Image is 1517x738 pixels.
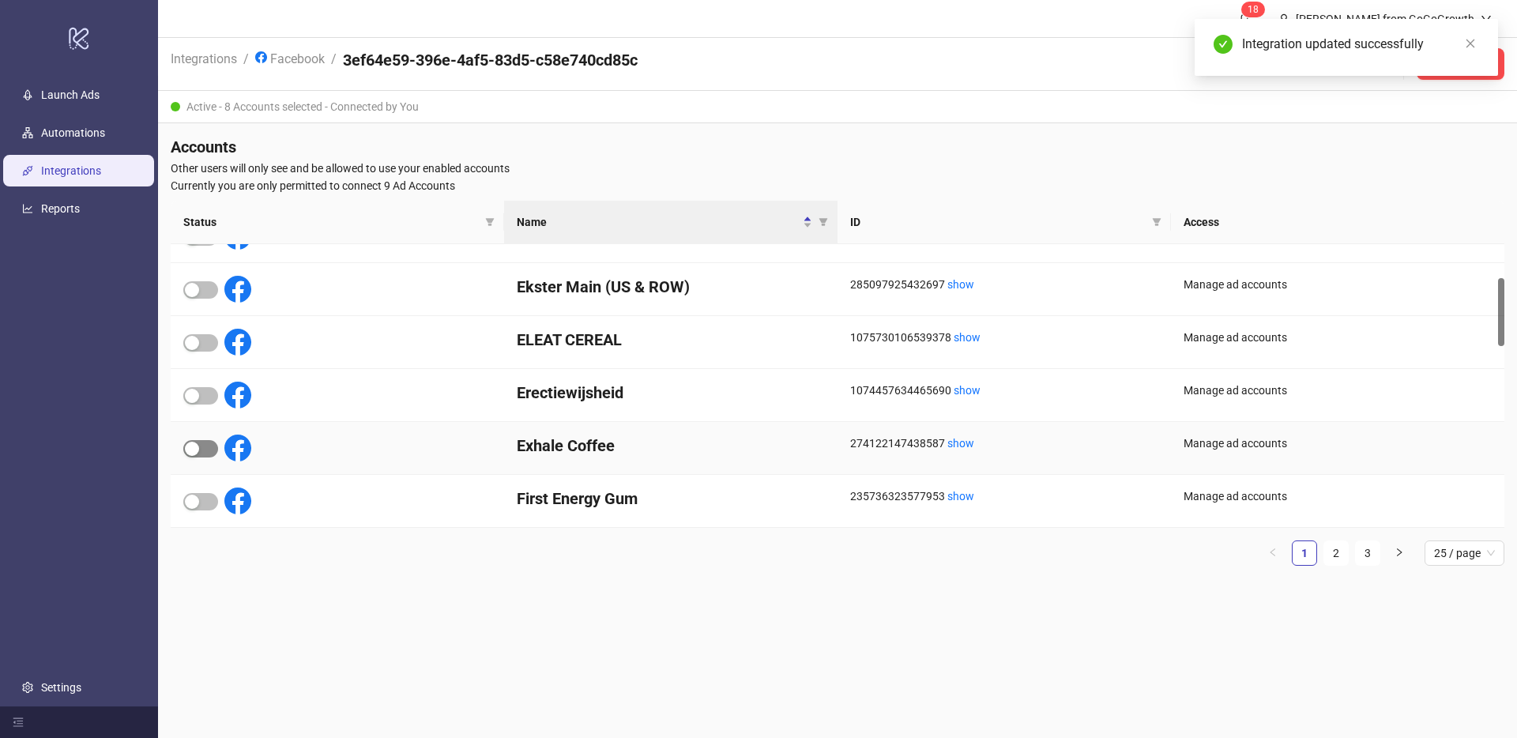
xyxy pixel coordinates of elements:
li: 2 [1323,540,1349,566]
a: show [954,331,981,344]
li: / [331,49,337,79]
span: user [1278,13,1289,24]
a: Automations [41,126,105,139]
h4: Erectiewijsheid [517,382,825,404]
a: show [954,384,981,397]
span: filter [1152,217,1161,227]
div: 274122147438587 [850,435,1158,452]
a: show [947,490,974,503]
span: Other users will only see and be allowed to use your enabled accounts [171,160,1504,177]
span: ID [850,213,1146,231]
div: 235736323577953 [850,488,1158,505]
h4: ELEAT CEREAL [517,329,825,351]
div: 1074457634465690 [850,382,1158,399]
span: menu-fold [13,717,24,728]
a: Launch Ads [41,88,100,101]
div: Page Size [1425,540,1504,566]
span: filter [815,210,831,234]
sup: 18 [1241,2,1265,17]
a: Reports [41,202,80,215]
a: Integrations [41,164,101,177]
a: Close [1462,35,1479,52]
span: filter [482,210,498,234]
span: Status [183,213,479,231]
li: Next Page [1387,540,1412,566]
span: left [1268,548,1278,557]
a: show [947,437,974,450]
a: 2 [1324,541,1348,565]
h4: 3ef64e59-396e-4af5-83d5-c58e740cd85c [343,49,638,71]
span: filter [1149,210,1165,234]
h4: Ekster Main (US & ROW) [517,276,825,298]
th: Access [1171,201,1504,244]
div: 1075730106539378 [850,329,1158,346]
li: 3 [1355,540,1380,566]
span: 25 / page [1434,541,1495,565]
div: Active - 8 Accounts selected - Connected by You [158,91,1517,123]
span: filter [485,217,495,227]
a: 3 [1356,541,1380,565]
div: Manage ad accounts [1184,329,1492,346]
h4: Accounts [171,136,1504,158]
span: filter [819,217,828,227]
div: Manage ad accounts [1184,382,1492,399]
li: 1 [1292,540,1317,566]
button: right [1387,540,1412,566]
button: left [1260,540,1285,566]
li: / [243,49,249,79]
a: Settings [41,681,81,694]
span: right [1395,548,1404,557]
h4: Exhale Coffee [517,435,825,457]
span: Currently you are only permitted to connect 9 Ad Accounts [171,177,1504,194]
span: bell [1239,13,1250,24]
span: down [1481,13,1492,24]
span: 8 [1253,4,1259,15]
h4: First Energy Gum [517,488,825,510]
a: show [947,278,974,291]
div: Integration updated successfully [1242,35,1479,54]
a: Facebook [252,49,328,66]
span: check-circle [1214,35,1233,54]
div: [PERSON_NAME] from GoGoGrowth [1289,10,1481,28]
div: Manage ad accounts [1184,276,1492,293]
li: Previous Page [1260,540,1285,566]
div: Manage ad accounts [1184,435,1492,452]
span: close [1465,38,1476,49]
a: Integrations [168,49,240,66]
th: Name [504,201,838,244]
span: Name [517,213,800,231]
div: 285097925432697 [850,276,1158,293]
a: 1 [1293,541,1316,565]
span: 1 [1248,4,1253,15]
div: Manage ad accounts [1184,488,1492,505]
